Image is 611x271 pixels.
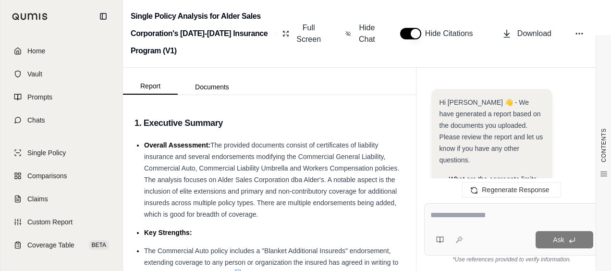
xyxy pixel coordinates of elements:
[131,8,271,60] h2: Single Policy Analysis for Alder Sales Corporation's [DATE]-[DATE] Insurance Program (V1)
[12,13,48,20] img: Qumis Logo
[279,18,326,49] button: Full Screen
[424,256,599,263] div: *Use references provided to verify information.
[27,240,74,250] span: Coverage Table
[134,114,404,132] h3: 1. Executive Summary
[440,99,543,164] span: Hi [PERSON_NAME] 👋 - We have generated a report based on the documents you uploaded. Please revie...
[600,128,608,162] span: CONTENTS
[27,46,45,56] span: Home
[89,240,109,250] span: BETA
[6,234,117,256] a: Coverage TableBETA
[144,141,210,149] span: Overall Assessment:
[144,229,192,236] span: Key Strengths:
[27,69,42,79] span: Vault
[462,182,561,197] button: Regenerate Response
[27,115,45,125] span: Chats
[6,40,117,62] a: Home
[144,141,399,218] span: The provided documents consist of certificates of liability insurance and several endorsements mo...
[357,22,377,45] span: Hide Chat
[6,165,117,186] a: Comparisons
[295,22,322,45] span: Full Screen
[123,78,178,95] button: Report
[6,110,117,131] a: Chats
[27,171,67,181] span: Comparisons
[27,194,48,204] span: Claims
[96,9,111,24] button: Collapse sidebar
[425,28,479,39] span: Hide Citations
[27,92,52,102] span: Prompts
[6,63,117,85] a: Vault
[498,24,555,43] button: Download
[27,148,66,158] span: Single Policy
[6,142,117,163] a: Single Policy
[517,28,551,39] span: Download
[27,217,73,227] span: Custom Report
[536,231,593,248] button: Ask
[342,18,381,49] button: Hide Chat
[6,211,117,233] a: Custom Report
[178,79,246,95] button: Documents
[6,86,117,108] a: Prompts
[553,236,564,244] span: Ask
[449,175,540,229] span: What are the aggregate limits for all liability coverages (CGL, Auto, Umbrella, CPL) provided to ...
[6,188,117,209] a: Claims
[482,186,549,194] span: Regenerate Response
